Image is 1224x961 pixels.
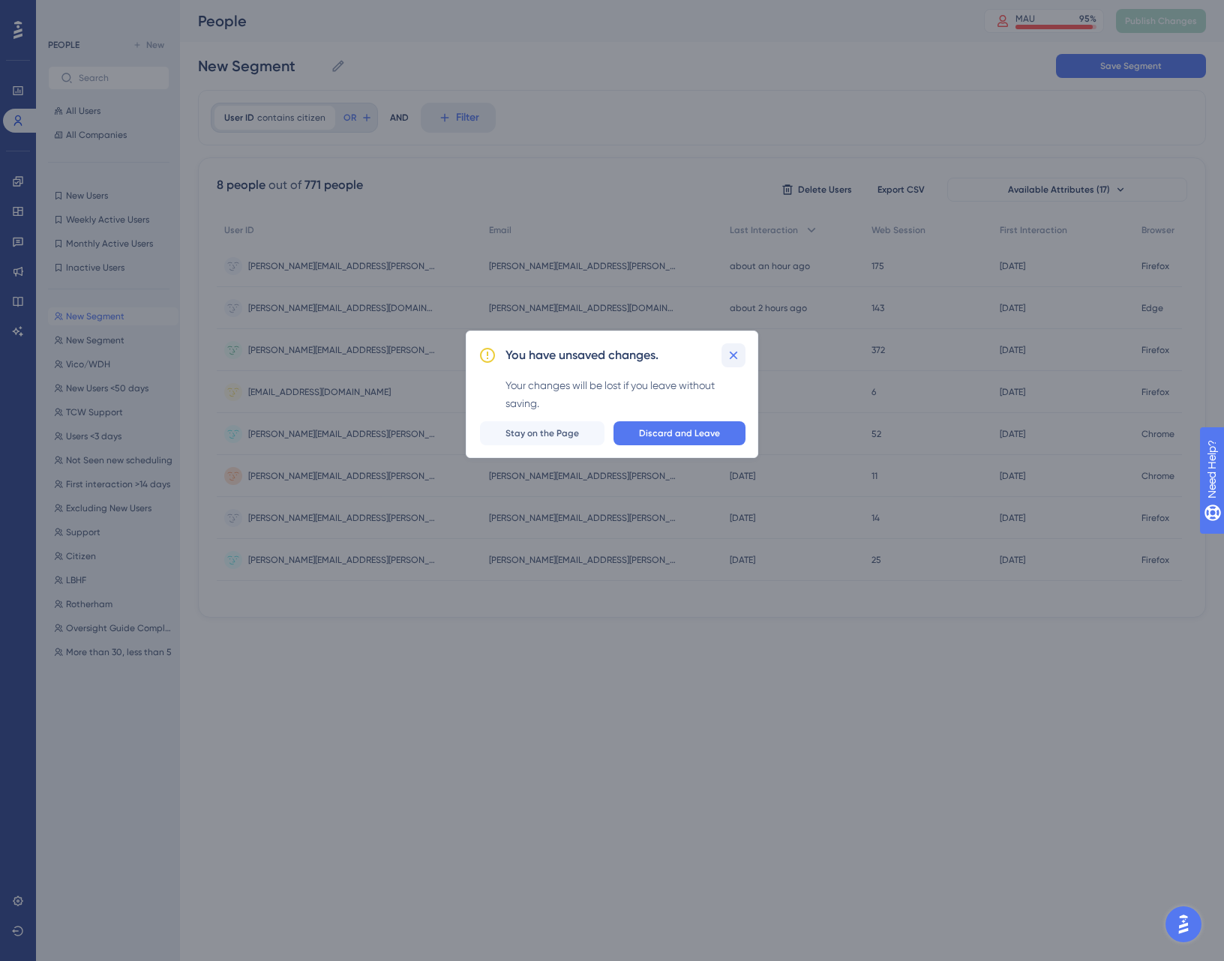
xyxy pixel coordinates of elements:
iframe: UserGuiding AI Assistant Launcher [1161,902,1206,947]
h2: You have unsaved changes. [505,346,658,364]
span: Need Help? [35,4,94,22]
span: Stay on the Page [505,427,579,439]
span: Discard and Leave [639,427,720,439]
div: Your changes will be lost if you leave without saving. [505,376,745,412]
